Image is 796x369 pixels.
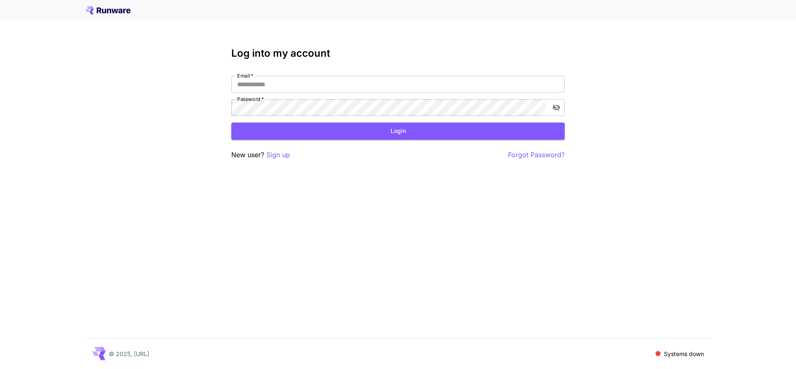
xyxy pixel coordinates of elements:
label: Email [237,72,253,79]
button: Login [231,123,565,140]
button: Sign up [266,150,290,160]
button: toggle password visibility [549,100,564,115]
p: Systems down [664,349,704,358]
p: New user? [231,150,290,160]
label: Password [237,95,264,103]
h3: Log into my account [231,48,565,59]
p: © 2025, [URL] [109,349,149,358]
button: Forgot Password? [508,150,565,160]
